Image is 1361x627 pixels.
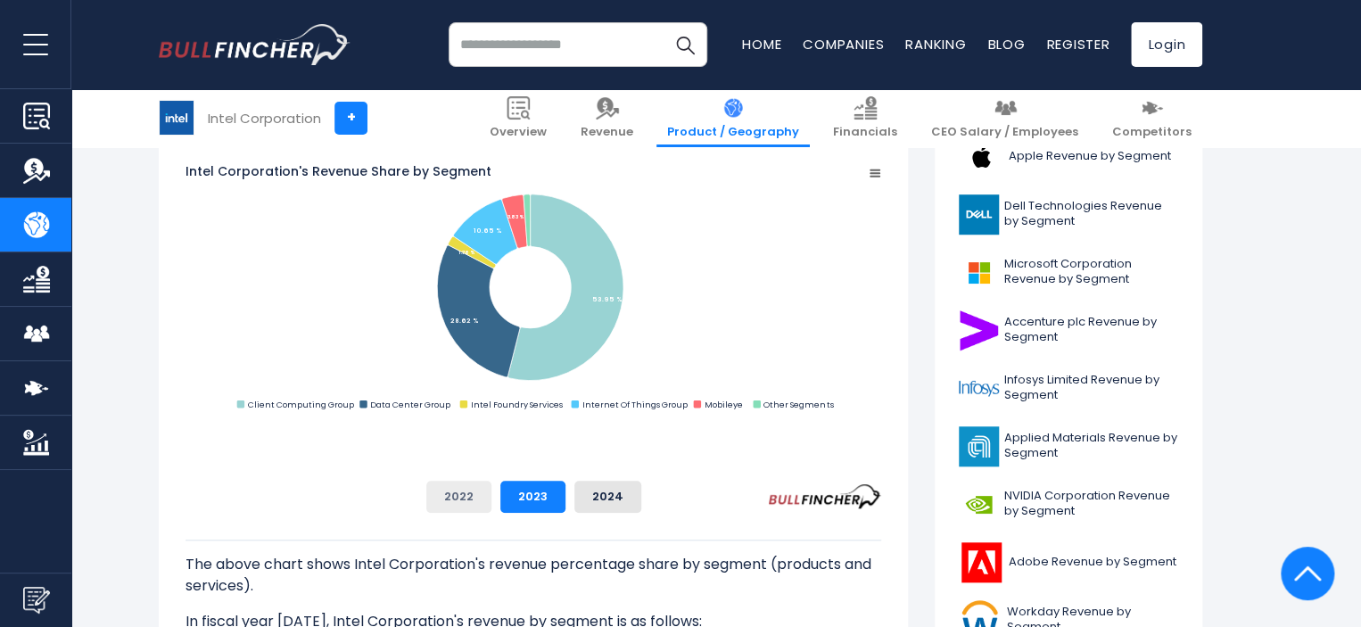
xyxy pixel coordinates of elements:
span: CEO Salary / Employees [931,125,1078,140]
tspan: 10.65 % [474,227,502,235]
button: 2024 [574,481,641,513]
button: 2022 [426,481,491,513]
a: Microsoft Corporation Revenue by Segment [948,248,1189,297]
tspan: Intel Corporation's Revenue Share by Segment [186,162,491,180]
p: The above chart shows Intel Corporation's revenue percentage share by segment (products and servi... [186,554,881,597]
text: Other Segments [763,399,833,410]
text: Intel Foundry Services [471,399,563,410]
a: Infosys Limited Revenue by Segment [948,364,1189,413]
span: Microsoft Corporation Revenue by Segment [1004,257,1178,287]
span: Financials [833,125,897,140]
img: ADBE logo [959,542,1003,582]
a: Blog [987,35,1025,54]
a: NVIDIA Corporation Revenue by Segment [948,480,1189,529]
a: Dell Technologies Revenue by Segment [948,190,1189,239]
a: Product / Geography [656,89,810,147]
a: Overview [479,89,557,147]
img: bullfincher logo [159,24,351,65]
img: INTC logo [160,101,194,135]
img: MSFT logo [959,252,999,293]
span: NVIDIA Corporation Revenue by Segment [1004,489,1178,519]
svg: Intel Corporation's Revenue Share by Segment [186,110,881,466]
img: AAPL logo [959,136,1003,177]
span: Apple Revenue by Segment [1009,149,1171,164]
img: DELL logo [959,194,999,235]
a: + [334,102,367,135]
a: Go to homepage [159,24,351,65]
div: Intel Corporation [208,108,321,128]
a: Login [1131,22,1202,67]
img: ACN logo [959,310,999,351]
text: Client Computing Group [248,399,354,410]
text: Data Center Group [370,399,450,410]
a: Companies [803,35,884,54]
a: Home [742,35,781,54]
a: Register [1046,35,1109,54]
img: AMAT logo [959,426,999,466]
span: Dell Technologies Revenue by Segment [1004,199,1178,229]
span: Accenture plc Revenue by Segment [1004,315,1178,345]
span: Infosys Limited Revenue by Segment [1004,373,1178,403]
button: Search [663,22,707,67]
a: Financials [822,89,908,147]
a: Ranking [905,35,966,54]
button: 2023 [500,481,565,513]
span: Overview [490,125,547,140]
tspan: 53.95 % [591,295,622,303]
a: Revenue [570,89,644,147]
a: Applied Materials Revenue by Segment [948,422,1189,471]
a: CEO Salary / Employees [920,89,1089,147]
span: Applied Materials Revenue by Segment [1004,431,1178,461]
text: Internet Of Things Group [582,399,687,410]
text: Mobileye [704,399,742,410]
a: Apple Revenue by Segment [948,132,1189,181]
a: Adobe Revenue by Segment [948,538,1189,587]
a: Competitors [1101,89,1202,147]
span: Revenue [581,125,633,140]
tspan: 1.76 % [458,249,474,256]
img: NVDA logo [959,484,999,524]
img: INFY logo [959,368,999,408]
tspan: 28.62 % [450,317,479,325]
tspan: 3.83 % [507,213,524,220]
a: Accenture plc Revenue by Segment [948,306,1189,355]
span: Product / Geography [667,125,799,140]
span: Competitors [1112,125,1192,140]
span: Adobe Revenue by Segment [1009,555,1176,570]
